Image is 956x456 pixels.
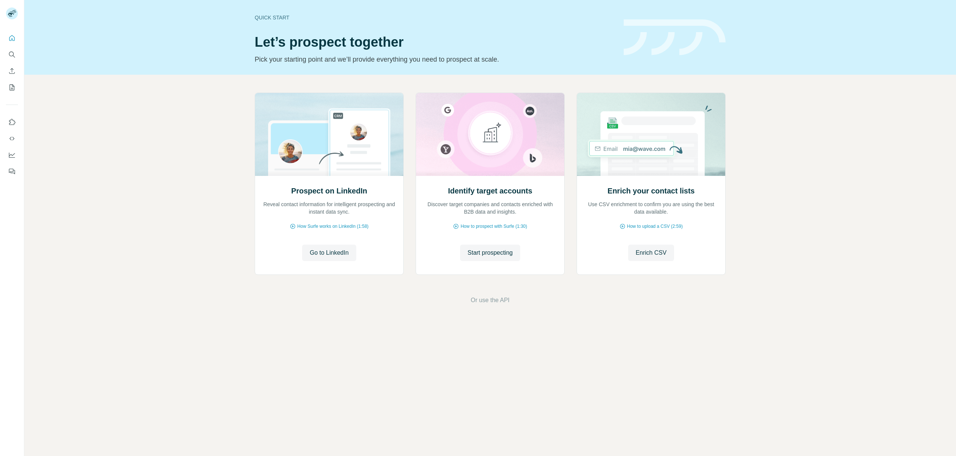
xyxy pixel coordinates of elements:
[627,223,683,230] span: How to upload a CSV (2:59)
[6,165,18,178] button: Feedback
[263,201,396,215] p: Reveal contact information for intelligent prospecting and instant data sync.
[291,186,367,196] h2: Prospect on LinkedIn
[468,248,513,257] span: Start prospecting
[448,186,533,196] h2: Identify target accounts
[6,48,18,61] button: Search
[297,223,369,230] span: How Surfe works on LinkedIn (1:58)
[584,201,718,215] p: Use CSV enrichment to confirm you are using the best data available.
[608,186,695,196] h2: Enrich your contact lists
[255,93,404,176] img: Prospect on LinkedIn
[6,31,18,45] button: Quick start
[460,245,520,261] button: Start prospecting
[624,19,726,56] img: banner
[302,245,356,261] button: Go to LinkedIn
[6,132,18,145] button: Use Surfe API
[460,223,527,230] span: How to prospect with Surfe (1:30)
[423,201,557,215] p: Discover target companies and contacts enriched with B2B data and insights.
[416,93,565,176] img: Identify target accounts
[6,64,18,78] button: Enrich CSV
[471,296,509,305] button: Or use the API
[628,245,674,261] button: Enrich CSV
[577,93,726,176] img: Enrich your contact lists
[255,54,615,65] p: Pick your starting point and we’ll provide everything you need to prospect at scale.
[255,35,615,50] h1: Let’s prospect together
[6,148,18,162] button: Dashboard
[255,14,615,21] div: Quick start
[636,248,667,257] span: Enrich CSV
[6,81,18,94] button: My lists
[310,248,348,257] span: Go to LinkedIn
[6,115,18,129] button: Use Surfe on LinkedIn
